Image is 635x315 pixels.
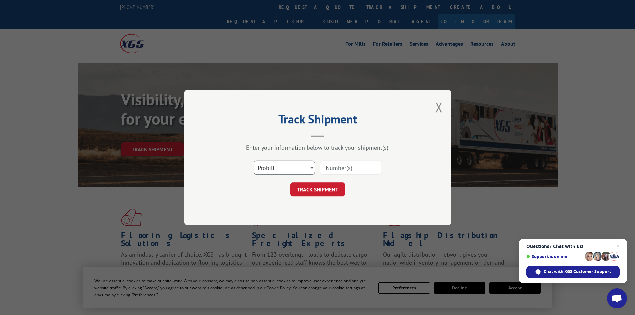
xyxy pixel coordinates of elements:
[218,114,418,127] h2: Track Shipment
[526,244,620,249] span: Questions? Chat with us!
[320,161,381,175] input: Number(s)
[435,98,443,116] button: Close modal
[607,288,627,308] div: Open chat
[526,254,582,259] span: Support is online
[218,144,418,151] div: Enter your information below to track your shipment(s).
[544,269,611,275] span: Chat with XGS Customer Support
[290,182,345,196] button: TRACK SHIPMENT
[526,266,620,278] div: Chat with XGS Customer Support
[614,242,622,250] span: Close chat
